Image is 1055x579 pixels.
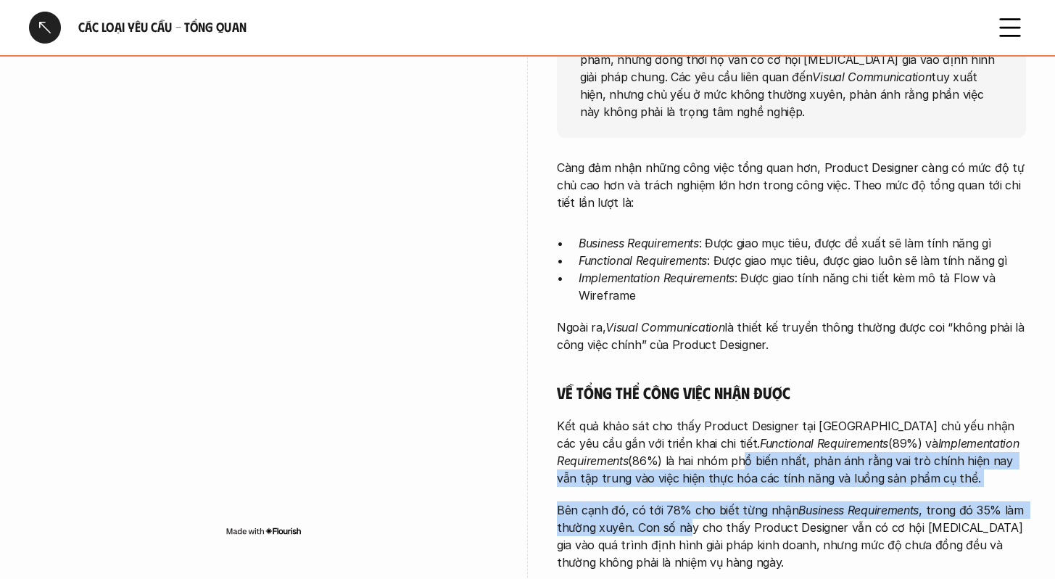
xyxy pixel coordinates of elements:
[78,19,977,36] h6: Các loại yêu cầu - Tổng quan
[579,271,735,285] em: Implementation Requirements
[580,15,1003,120] p: Khảo sát cho thấy công việc chính của các Product Designer [MEDICAL_DATA] gia khảo sát là triển k...
[557,436,1022,468] em: Implementation Requirements
[579,252,1026,269] p: : Được giao mục tiêu, được giao luôn sẽ làm tính năng gì
[29,87,498,522] iframe: Interactive or visual content
[605,320,724,334] em: Visual Communication
[557,417,1026,487] p: Kết quả khảo sát cho thấy Product Designer tại [GEOGRAPHIC_DATA] chủ yếu nhận các yêu cầu gắn với...
[557,501,1026,571] p: Bên cạnh đó, có tới 78% cho biết từng nhận , trong đó 35% làm thường xuyên. Con số này cho thấy P...
[579,236,699,250] em: Business Requirements
[579,269,1026,304] p: : Được giao tính năng chi tiết kèm mô tả Flow và Wireframe
[557,319,1026,353] p: Ngoài ra, là thiết kế truyền thông thường được coi “không phải là công việc chính” của Product De...
[798,503,919,517] em: Business Requirements
[226,525,302,537] img: Made with Flourish
[557,159,1026,211] p: Càng đảm nhận những công việc tổng quan hơn, Product Designer càng có mức độ tự chủ cao hơn và tr...
[579,253,707,268] em: Functional Requirements
[579,234,1026,252] p: : Được giao mục tiêu, được đề xuất sẽ làm tính năng gì
[557,382,1026,403] h5: Về tổng thể công việc nhận được
[812,69,931,83] em: Visual Communication
[760,436,888,451] em: Functional Requirements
